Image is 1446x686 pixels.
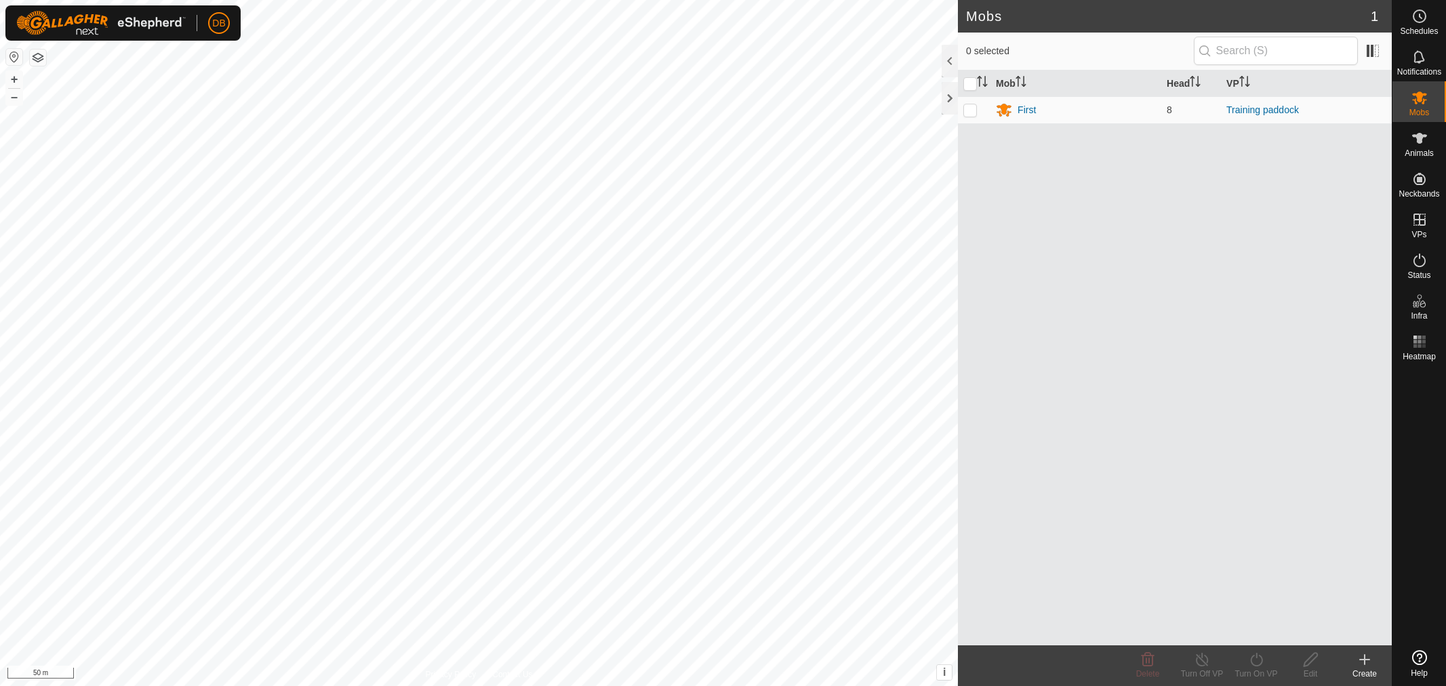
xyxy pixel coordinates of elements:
button: – [6,89,22,105]
span: Schedules [1400,27,1438,35]
th: VP [1221,70,1392,97]
span: Notifications [1397,68,1441,76]
div: Create [1338,668,1392,680]
th: Mob [990,70,1161,97]
a: Contact Us [492,668,532,681]
span: Mobs [1409,108,1429,117]
span: Delete [1136,669,1160,679]
p-sorticon: Activate to sort [1190,78,1201,89]
span: Animals [1405,149,1434,157]
button: i [937,665,952,680]
button: Reset Map [6,49,22,65]
div: Turn On VP [1229,668,1283,680]
p-sorticon: Activate to sort [1016,78,1026,89]
button: + [6,71,22,87]
a: Help [1392,645,1446,683]
p-sorticon: Activate to sort [977,78,988,89]
span: Status [1407,271,1430,279]
span: Neckbands [1399,190,1439,198]
span: i [943,666,946,678]
button: Map Layers [30,49,46,66]
span: Heatmap [1403,352,1436,361]
a: Training paddock [1226,104,1299,115]
span: Infra [1411,312,1427,320]
span: 8 [1167,104,1172,115]
h2: Mobs [966,8,1371,24]
div: First [1018,103,1036,117]
img: Gallagher Logo [16,11,186,35]
div: Turn Off VP [1175,668,1229,680]
span: VPs [1411,230,1426,239]
th: Head [1161,70,1221,97]
span: 0 selected [966,44,1194,58]
span: Help [1411,669,1428,677]
input: Search (S) [1194,37,1358,65]
a: Privacy Policy [426,668,477,681]
span: 1 [1371,6,1378,26]
span: DB [212,16,225,31]
p-sorticon: Activate to sort [1239,78,1250,89]
div: Edit [1283,668,1338,680]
